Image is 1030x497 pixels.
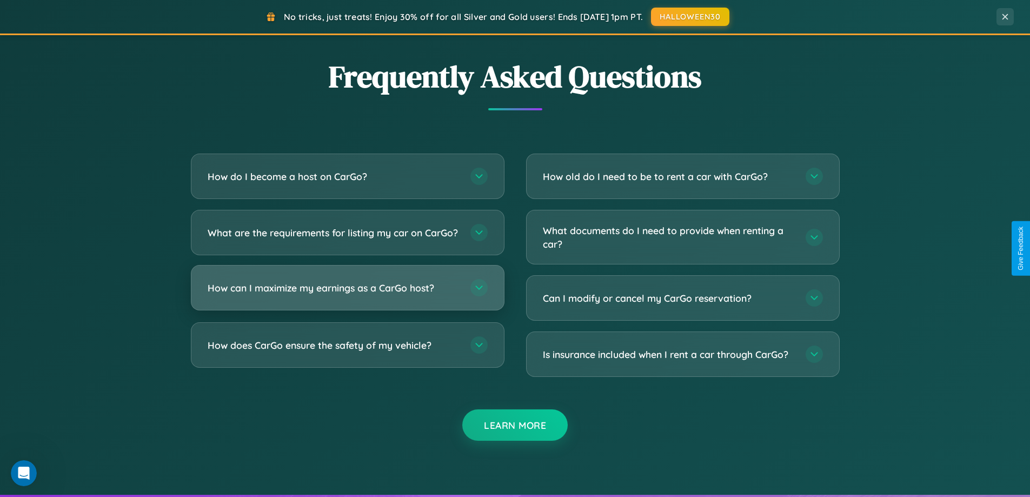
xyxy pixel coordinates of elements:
[191,56,840,97] h2: Frequently Asked Questions
[543,170,795,183] h3: How old do I need to be to rent a car with CarGo?
[11,460,37,486] iframe: Intercom live chat
[208,226,460,240] h3: What are the requirements for listing my car on CarGo?
[1017,227,1025,270] div: Give Feedback
[284,11,643,22] span: No tricks, just treats! Enjoy 30% off for all Silver and Gold users! Ends [DATE] 1pm PT.
[208,281,460,295] h3: How can I maximize my earnings as a CarGo host?
[208,339,460,352] h3: How does CarGo ensure the safety of my vehicle?
[543,291,795,305] h3: Can I modify or cancel my CarGo reservation?
[543,224,795,250] h3: What documents do I need to provide when renting a car?
[651,8,729,26] button: HALLOWEEN30
[462,409,568,441] button: Learn More
[543,348,795,361] h3: Is insurance included when I rent a car through CarGo?
[208,170,460,183] h3: How do I become a host on CarGo?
